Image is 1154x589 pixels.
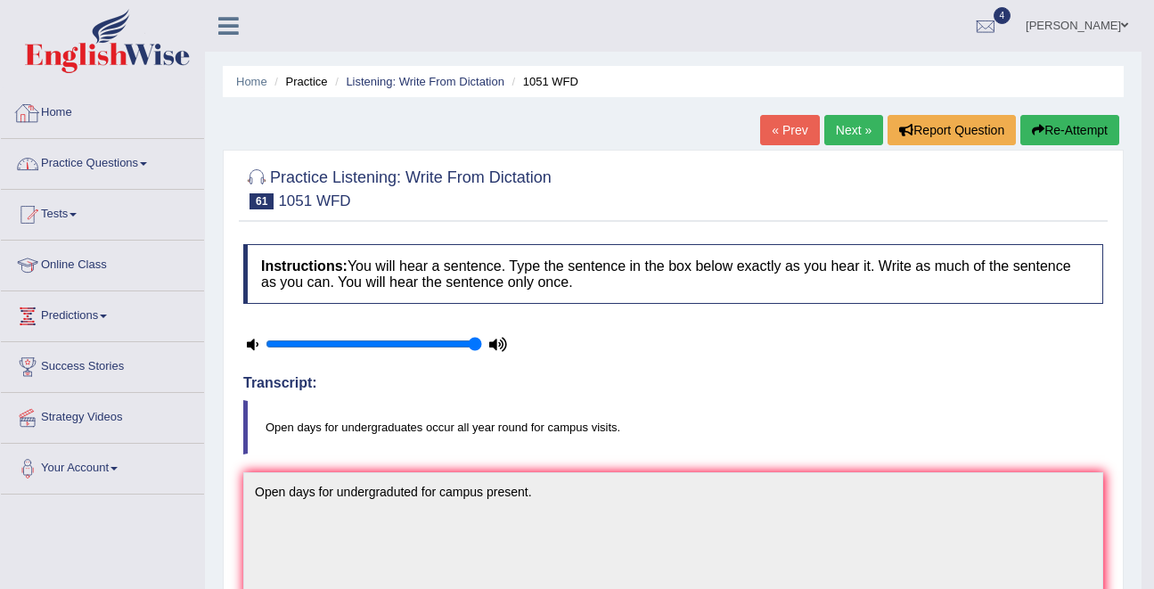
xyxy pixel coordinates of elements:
button: Report Question [888,115,1016,145]
a: Success Stories [1,342,204,387]
a: « Prev [760,115,819,145]
a: Tests [1,190,204,234]
a: Next » [824,115,883,145]
button: Re-Attempt [1020,115,1119,145]
li: Practice [270,73,327,90]
b: Instructions: [261,258,348,274]
span: 61 [250,193,274,209]
a: Home [1,88,204,133]
a: Online Class [1,241,204,285]
h4: Transcript: [243,375,1103,391]
li: 1051 WFD [508,73,578,90]
span: 4 [994,7,1011,24]
a: Practice Questions [1,139,204,184]
a: Strategy Videos [1,393,204,438]
small: 1051 WFD [278,192,350,209]
a: Home [236,75,267,88]
h2: Practice Listening: Write From Dictation [243,165,552,209]
h4: You will hear a sentence. Type the sentence in the box below exactly as you hear it. Write as muc... [243,244,1103,304]
a: Your Account [1,444,204,488]
a: Listening: Write From Dictation [346,75,504,88]
blockquote: Open days for undergraduates occur all year round for campus visits. [243,400,1103,454]
a: Predictions [1,291,204,336]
